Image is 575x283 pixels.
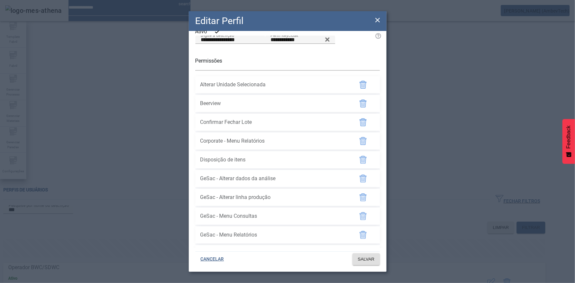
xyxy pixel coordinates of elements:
[200,81,349,89] span: Alterar Unidade Selecionada
[200,137,349,145] span: Corporate - Menu Relatórios
[200,212,349,220] span: GeSac - Menu Consultas
[271,33,298,38] mat-label: Perfil Keycloak
[200,193,349,201] span: GeSac - Alterar linha produção
[566,126,572,149] span: Feedback
[200,156,349,164] span: Disposição de itens
[562,119,575,164] button: Feedback - Mostrar pesquisa
[195,28,209,36] label: Ativo
[195,253,229,265] button: CANCELAR
[200,99,349,107] span: Beerview
[271,36,330,44] input: Number
[200,231,349,239] span: GeSac - Menu Relatórios
[201,33,234,38] mat-label: Digite a descrição
[358,256,375,263] span: SALVAR
[195,57,380,65] p: Permissões
[353,253,380,265] button: SALVAR
[200,118,349,126] span: Confirmar Fechar Lote
[201,256,224,263] span: CANCELAR
[195,14,244,28] h2: Editar Perfil
[200,175,349,183] span: GeSac - Alterar dados da análise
